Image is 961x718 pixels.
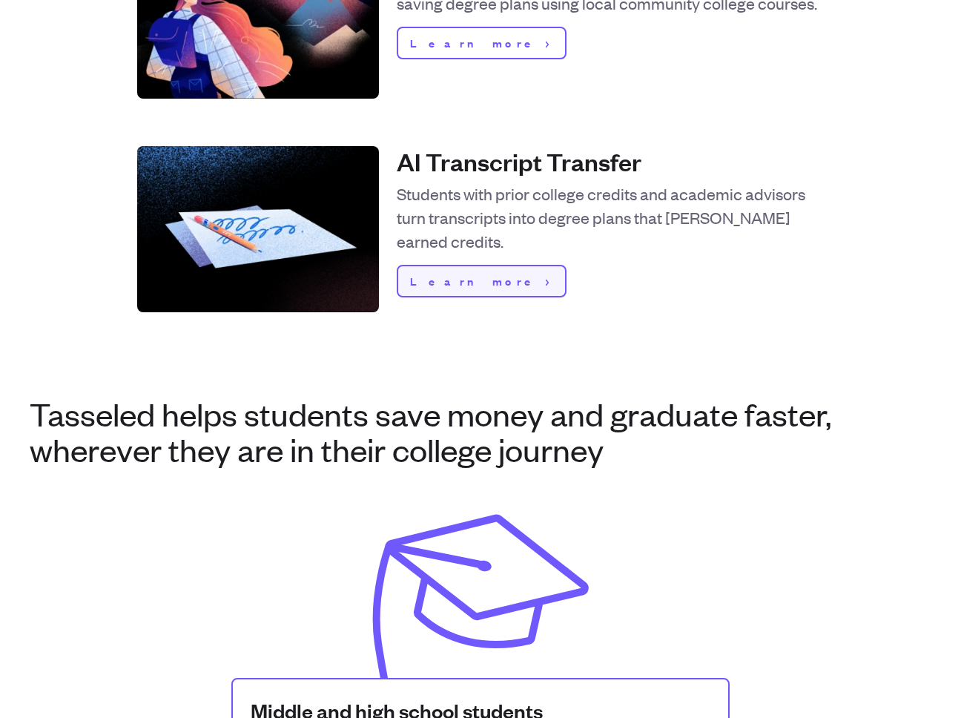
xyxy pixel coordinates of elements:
[397,265,567,297] a: Learn more
[30,395,931,467] h3: Tasseled helps students save money and graduate faster, wherever they are in their college journey
[410,34,540,52] span: Learn more
[397,146,824,176] h4: AI Transcript Transfer
[410,272,540,290] span: Learn more
[397,27,567,59] a: Learn more
[137,146,379,312] img: AI Transcript Transfer
[397,182,824,253] p: Students with prior college credits and academic advisors turn transcripts into degree plans that...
